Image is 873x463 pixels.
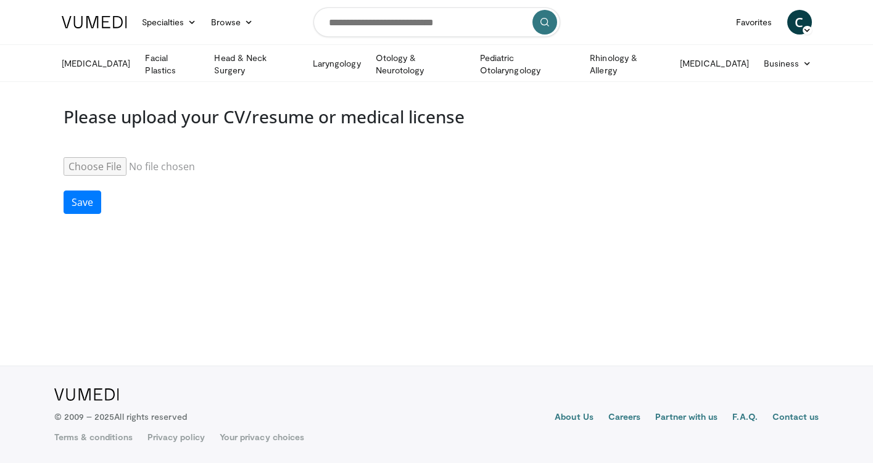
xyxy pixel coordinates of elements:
[756,51,819,76] a: Business
[313,7,560,37] input: Search topics, interventions
[608,411,641,425] a: Careers
[62,16,127,28] img: VuMedi Logo
[368,52,473,76] a: Otology & Neurotology
[555,411,594,425] a: About Us
[207,52,305,76] a: Head & Neck Surgery
[204,10,260,35] a: Browse
[54,388,119,401] img: VuMedi Logo
[138,52,207,76] a: Facial Plastics
[305,51,368,76] a: Laryngology
[114,411,186,422] span: All rights reserved
[54,431,133,443] a: Terms & conditions
[672,51,756,76] a: [MEDICAL_DATA]
[64,107,810,128] h3: Please upload your CV/resume or medical license
[220,431,304,443] a: Your privacy choices
[787,10,812,35] a: C
[655,411,718,425] a: Partner with us
[134,10,204,35] a: Specialties
[54,51,138,76] a: [MEDICAL_DATA]
[147,431,205,443] a: Privacy policy
[732,411,757,425] a: F.A.Q.
[729,10,780,35] a: Favorites
[64,191,101,214] button: Save
[473,52,582,76] a: Pediatric Otolaryngology
[582,52,672,76] a: Rhinology & Allergy
[772,411,819,425] a: Contact us
[54,411,187,423] p: © 2009 – 2025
